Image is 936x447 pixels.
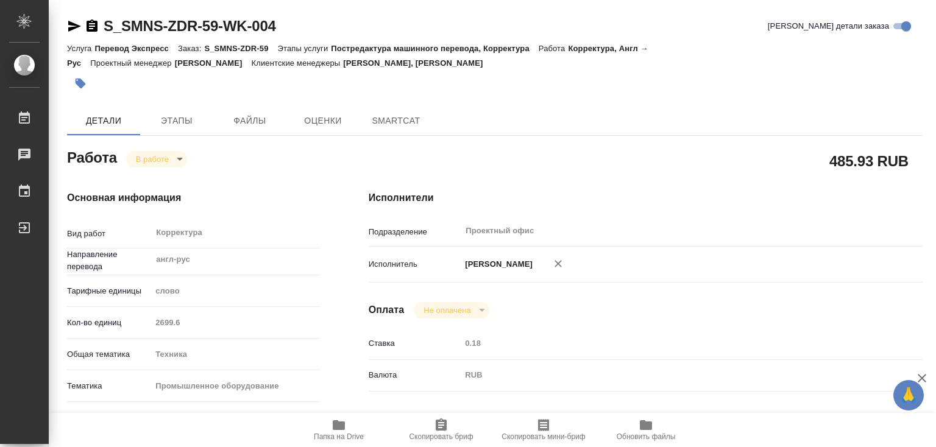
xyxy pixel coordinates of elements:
h2: Работа [67,146,117,167]
p: Подразделение [369,226,461,238]
p: Работа [539,44,569,53]
div: В работе [414,302,489,319]
span: Папка на Drive [314,432,364,441]
span: [PERSON_NAME] детали заказа [768,20,889,32]
button: В работе [132,154,172,164]
p: Проектный менеджер [90,58,174,68]
p: Услуга [67,44,94,53]
p: Исполнитель [369,258,461,270]
span: Скопировать мини-бриф [502,432,585,441]
button: Скопировать ссылку [85,19,99,33]
p: Перевод Экспресс [94,44,178,53]
p: Клиентские менеджеры [252,58,344,68]
h4: Дополнительно [369,411,923,426]
div: Промышленное оборудование [151,376,319,396]
span: Обновить файлы [617,432,676,441]
button: 🙏 [893,380,924,410]
p: Направление перевода [67,248,151,273]
button: Скопировать бриф [390,413,492,447]
p: S_SMNS-ZDR-59 [204,44,277,53]
span: SmartCat [367,113,425,128]
p: Вид работ [67,228,151,240]
div: Техника [151,344,319,365]
span: Детали [74,113,133,128]
p: Ставка [369,337,461,350]
h2: 485.93 RUB [829,150,909,171]
p: Тематика [67,380,151,392]
input: Пустое поле [461,334,876,352]
p: Валюта [369,369,461,381]
div: В работе [126,151,187,167]
button: Удалить исполнителя [545,250,572,277]
p: Кол-во единиц [67,317,151,329]
div: слово [151,281,319,301]
button: Скопировать мини-бриф [492,413,595,447]
p: Общая тематика [67,348,151,361]
span: Нотариальный заказ [85,412,162,424]
p: [PERSON_NAME] [175,58,252,68]
div: RUB [461,365,876,385]
button: Обновить файлы [595,413,697,447]
h4: Оплата [369,303,405,317]
p: Постредактура машинного перевода, Корректура [331,44,538,53]
p: [PERSON_NAME], [PERSON_NAME] [343,58,492,68]
p: [PERSON_NAME] [461,258,533,270]
button: Не оплачена [420,305,474,315]
p: Этапы услуги [278,44,331,53]
span: Этапы [147,113,206,128]
button: Скопировать ссылку для ЯМессенджера [67,19,82,33]
button: Папка на Drive [288,413,390,447]
h4: Исполнители [369,191,923,205]
h4: Основная информация [67,191,320,205]
p: Заказ: [178,44,204,53]
button: Добавить тэг [67,70,94,97]
a: S_SMNS-ZDR-59-WK-004 [104,18,276,34]
span: Оценки [294,113,352,128]
p: Тарифные единицы [67,285,151,297]
input: Пустое поле [151,314,319,331]
span: 🙏 [898,382,919,408]
span: Скопировать бриф [409,432,473,441]
span: Файлы [221,113,279,128]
